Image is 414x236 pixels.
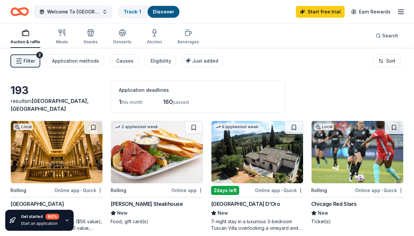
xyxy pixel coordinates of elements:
[173,99,189,105] span: passed
[10,4,29,19] a: Home
[382,32,398,40] span: Search
[211,121,303,183] img: Image for Villa Sogni D’Oro
[21,214,59,220] div: Get started
[114,124,159,130] div: 2 applies last week
[21,221,59,226] div: Start an application
[83,39,98,45] div: Snacks
[45,54,104,68] button: Application methods
[45,214,59,220] div: 60 %
[281,188,282,193] span: •
[56,26,68,48] button: Meals
[10,26,40,48] button: Auction & raffle
[311,121,404,225] a: Image for Chicago Red StarsLocalRollingOnline app•QuickChicago Red StarsNewTicket(s)
[111,187,126,194] div: Rolling
[311,218,404,225] div: Ticket(s)
[311,187,327,194] div: Rolling
[116,57,134,65] div: Causes
[34,5,113,18] button: Welcome To [GEOGRAPHIC_DATA]
[124,9,141,14] a: Track· 1
[110,54,139,68] button: Causes
[10,200,64,208] div: [GEOGRAPHIC_DATA]
[113,39,131,45] div: Desserts
[111,218,203,225] div: Food, gift card(s)
[52,57,99,65] div: Application methods
[36,52,43,58] div: 2
[192,58,218,64] span: Just added
[211,121,303,231] a: Image for Villa Sogni D’Oro9 applieslast week2days leftOnline app•Quick[GEOGRAPHIC_DATA] D’OroNew...
[10,97,103,113] div: results
[54,186,103,194] div: Online app Quick
[121,99,143,105] span: this month
[118,5,180,18] button: Track· 1Discover
[147,26,162,48] button: Alcohol
[214,124,260,130] div: 9 applies last week
[370,29,404,42] button: Search
[211,186,239,195] div: 2 days left
[312,121,403,183] img: Image for Chicago Red Stars
[381,188,383,193] span: •
[171,186,203,194] div: Online app
[347,6,394,18] a: Earn Rewards
[81,188,82,193] span: •
[83,26,98,48] button: Snacks
[56,39,68,45] div: Meals
[373,54,401,68] button: Sort
[10,54,40,68] button: Filter2
[10,39,40,45] div: Auction & raffle
[10,98,89,112] span: in
[11,121,102,183] img: Image for Chicago Architecture Center
[10,84,103,97] div: 193
[47,8,99,16] span: Welcome To [GEOGRAPHIC_DATA]
[119,86,277,94] div: Application deadlines
[113,26,131,48] button: Desserts
[10,121,103,231] a: Image for Chicago Architecture CenterLocalRollingOnline app•Quick[GEOGRAPHIC_DATA]New4 Center Adm...
[163,98,173,105] span: 160
[111,121,203,183] img: Image for Perry's Steakhouse
[153,9,174,14] a: Discover
[147,39,162,45] div: Alcohol
[144,54,176,68] button: Eligibility
[151,57,171,65] div: Eligibility
[177,39,199,45] div: Beverages
[218,209,228,217] span: New
[13,124,33,130] div: Local
[318,209,328,217] span: New
[177,26,199,48] button: Beverages
[10,98,89,112] span: [GEOGRAPHIC_DATA], [GEOGRAPHIC_DATA]
[211,200,280,208] div: [GEOGRAPHIC_DATA] D’Oro
[296,6,345,18] a: Start free trial
[111,200,183,208] div: [PERSON_NAME] Steakhouse
[355,186,404,194] div: Online app Quick
[119,98,121,105] span: 1
[10,187,26,194] div: Rolling
[255,186,303,194] div: Online app Quick
[314,124,334,130] div: Local
[111,121,203,225] a: Image for Perry's Steakhouse2 applieslast weekRollingOnline app[PERSON_NAME] SteakhouseNewFood, g...
[117,209,128,217] span: New
[311,200,357,208] div: Chicago Red Stars
[386,57,395,65] span: Sort
[211,218,303,231] div: 7-night stay in a luxurious 3-bedroom Tuscan Villa overlooking a vineyard and the ancient walled ...
[182,54,224,68] button: Just added
[24,57,35,65] span: Filter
